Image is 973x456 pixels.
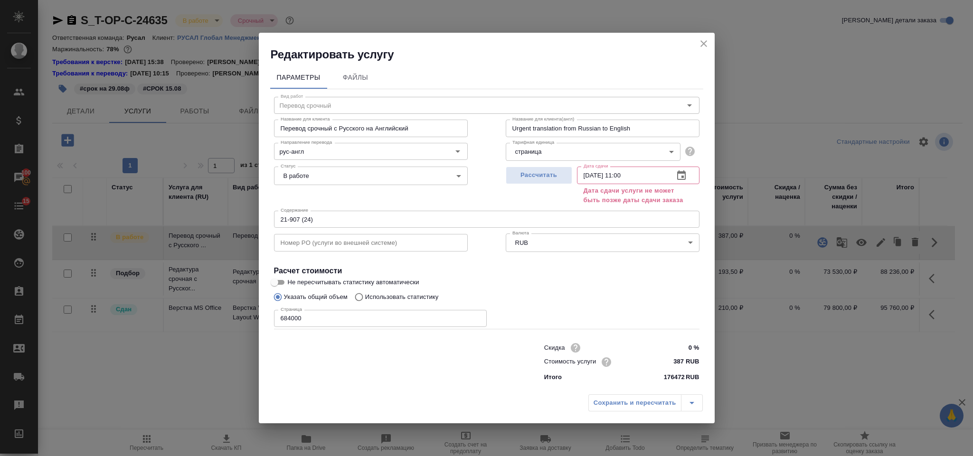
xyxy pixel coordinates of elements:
[333,72,378,84] span: Файлы
[697,37,711,51] button: close
[281,172,312,180] button: В работе
[365,292,439,302] p: Использовать статистику
[544,372,562,382] p: Итого
[512,239,531,247] button: RUB
[271,47,715,62] h2: Редактировать услугу
[584,186,693,205] p: Дата сдачи услуги не может быть позже даты сдачи заказа
[588,394,703,411] div: split button
[506,233,699,251] div: RUB
[663,341,699,354] input: ✎ Введи что-нибудь
[544,357,596,366] p: Стоимость услуги
[506,167,572,184] button: Рассчитать
[664,372,685,382] p: 176472
[512,148,545,156] button: страница
[506,143,680,161] div: страница
[686,372,699,382] p: RUB
[276,72,321,84] span: Параметры
[274,167,468,185] div: В работе
[663,355,699,369] input: ✎ Введи что-нибудь
[544,343,565,353] p: Скидка
[284,292,348,302] p: Указать общий объем
[274,265,699,277] h4: Расчет стоимости
[511,170,567,181] span: Рассчитать
[451,145,464,158] button: Open
[288,278,419,287] span: Не пересчитывать статистику автоматически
